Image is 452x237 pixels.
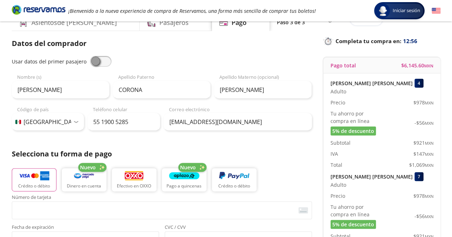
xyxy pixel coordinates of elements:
[159,18,189,27] h4: Pasajeros
[12,168,56,191] button: Crédito o débito
[413,139,433,146] span: $ 921
[15,120,21,124] img: MX
[401,62,433,69] span: $ 6,145.60
[62,168,106,191] button: Dinero en cuenta
[331,139,351,146] p: Subtotal
[80,164,96,171] span: Nuevo
[298,207,308,213] img: card
[214,81,312,99] input: Apellido Materno (opcional)
[218,183,250,189] p: Crédito o débito
[331,181,346,189] span: Adulto
[413,150,433,158] span: $ 147
[12,195,312,201] span: Número de tarjeta
[331,161,342,169] p: Total
[331,110,382,125] p: Tu ahorro por compra en línea
[331,99,345,106] p: Precio
[390,7,423,14] span: Iniciar sesión
[331,79,413,87] p: [PERSON_NAME] [PERSON_NAME]
[323,36,441,46] p: Completa tu compra en :
[413,192,433,200] span: $ 978
[12,225,159,231] span: Fecha de expiración
[425,151,433,157] small: MXN
[425,120,433,126] small: MXN
[425,194,433,199] small: MXN
[413,99,433,106] span: $ 978
[162,168,207,191] button: Pago a quincenas
[425,140,433,146] small: MXN
[425,100,433,105] small: MXN
[425,163,433,168] small: MXN
[12,149,312,159] p: Selecciona tu forma de pago
[12,4,65,15] i: Brand Logo
[331,150,338,158] p: IVA
[12,38,312,49] p: Datos del comprador
[331,192,345,200] p: Precio
[403,37,417,45] span: 12:56
[112,168,157,191] button: Efectivo en OXXO
[277,19,305,26] p: Paso 3 de 3
[67,183,101,189] p: Dinero en cuenta
[414,119,433,127] span: -$ 56
[12,4,65,17] a: Brand Logo
[331,88,346,95] span: Adulto
[180,164,196,171] span: Nuevo
[331,173,413,180] p: [PERSON_NAME] [PERSON_NAME]
[432,6,441,15] button: English
[332,127,374,135] span: 5% de descuento
[12,81,109,99] input: Nombre (s)
[165,225,312,231] span: CVC / CVV
[212,168,257,191] button: Crédito o débito
[117,183,151,189] p: Efectivo en OXXO
[411,196,445,230] iframe: Messagebird Livechat Widget
[68,7,316,14] em: ¡Bienvenido a la nueva experiencia de compra de Reservamos, una forma más sencilla de comprar tus...
[15,203,309,217] iframe: Iframe del número de tarjeta asegurada
[12,58,86,65] span: Usar datos del primer pasajero
[88,113,160,131] input: Teléfono celular
[18,183,50,189] p: Crédito o débito
[31,18,117,27] h4: Asientos de [PERSON_NAME]
[414,79,423,88] div: 4
[331,62,356,69] p: Pago total
[414,172,423,181] div: 7
[332,221,374,228] span: 5% de descuento
[409,161,433,169] span: $ 1,069
[232,18,247,27] h4: Pago
[164,113,312,131] input: Correo electrónico
[167,183,202,189] p: Pago a quincenas
[331,203,382,218] p: Tu ahorro por compra en línea
[424,63,433,68] small: MXN
[113,81,210,99] input: Apellido Paterno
